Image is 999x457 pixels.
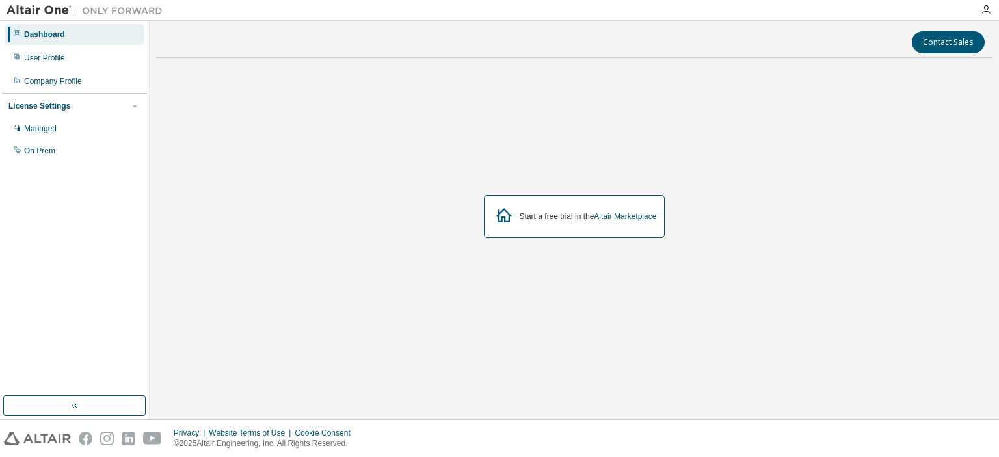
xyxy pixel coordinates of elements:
[174,438,358,449] p: © 2025 Altair Engineering, Inc. All Rights Reserved.
[122,432,135,445] img: linkedin.svg
[24,53,65,63] div: User Profile
[4,432,71,445] img: altair_logo.svg
[24,76,82,86] div: Company Profile
[912,31,985,53] button: Contact Sales
[295,428,358,438] div: Cookie Consent
[143,432,162,445] img: youtube.svg
[24,124,57,134] div: Managed
[24,146,55,156] div: On Prem
[100,432,114,445] img: instagram.svg
[209,428,295,438] div: Website Terms of Use
[7,4,169,17] img: Altair One
[174,428,209,438] div: Privacy
[520,211,657,222] div: Start a free trial in the
[8,101,70,111] div: License Settings
[594,212,656,221] a: Altair Marketplace
[79,432,92,445] img: facebook.svg
[24,29,65,40] div: Dashboard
